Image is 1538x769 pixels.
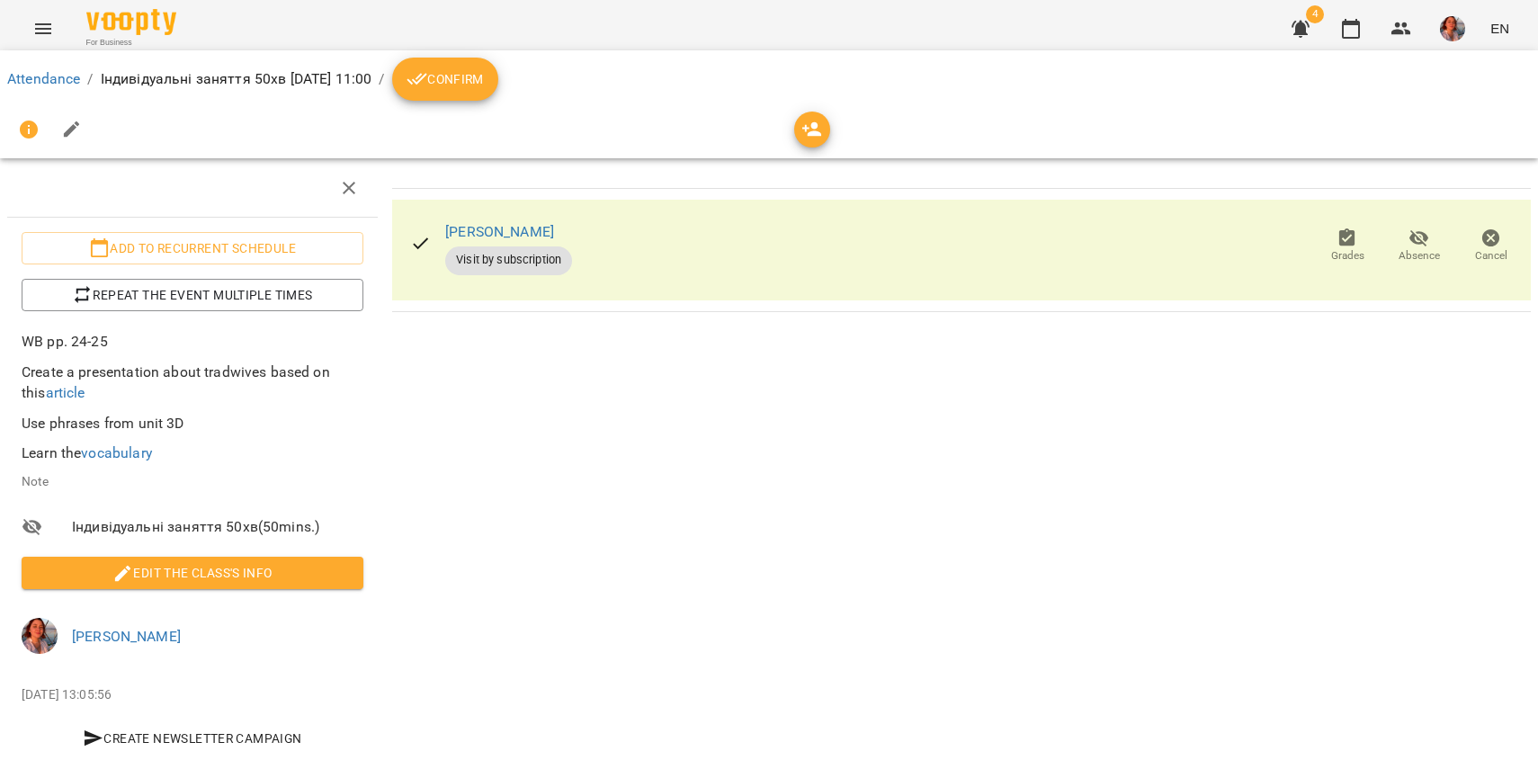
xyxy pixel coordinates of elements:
[46,384,85,401] a: article
[86,9,176,35] img: Voopty Logo
[1455,221,1527,272] button: Cancel
[1331,248,1364,264] span: Grades
[22,557,363,589] button: Edit the class's Info
[22,7,65,50] button: Menu
[22,618,58,654] img: 1ca8188f67ff8bc7625fcfef7f64a17b.jpeg
[86,37,176,49] span: For Business
[1306,5,1324,23] span: 4
[22,473,363,491] p: Note
[1475,248,1507,264] span: Cancel
[445,252,572,268] span: Visit by subscription
[22,232,363,264] button: Add to recurrent schedule
[1311,221,1383,272] button: Grades
[1399,248,1440,264] span: Absence
[101,68,372,90] p: Індивідуальні заняття 50хв [DATE] 11:00
[22,331,363,353] p: WB pp. 24-25
[379,68,384,90] li: /
[22,413,363,434] p: Use phrases from unit 3D
[392,58,498,101] button: Confirm
[87,68,93,90] li: /
[36,562,349,584] span: Edit the class's Info
[1383,221,1455,272] button: Absence
[29,728,356,749] span: Create Newsletter Campaign
[72,628,181,645] a: [PERSON_NAME]
[22,362,363,404] p: Create a presentation about tradwives based on this
[22,279,363,311] button: Repeat the event multiple times
[36,284,349,306] span: Repeat the event multiple times
[22,722,363,755] button: Create Newsletter Campaign
[81,444,151,461] a: vocabulary
[1490,19,1509,38] span: EN
[22,443,363,464] p: Learn the
[22,686,363,704] p: [DATE] 13:05:56
[1440,16,1465,41] img: 1ca8188f67ff8bc7625fcfef7f64a17b.jpeg
[7,70,80,87] a: Attendance
[1483,12,1516,45] button: EN
[7,58,1531,101] nav: breadcrumb
[445,223,554,240] a: [PERSON_NAME]
[72,516,363,538] span: Індивідуальні заняття 50хв ( 50 mins. )
[36,237,349,259] span: Add to recurrent schedule
[407,68,484,90] span: Confirm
